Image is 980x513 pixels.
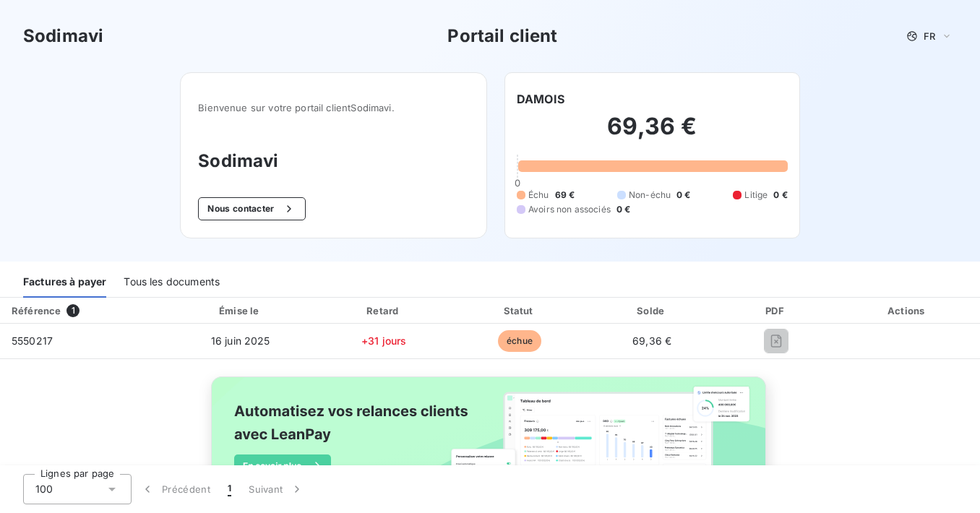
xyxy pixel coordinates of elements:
div: Actions [838,303,977,318]
span: 69,36 € [632,335,671,347]
button: 1 [219,474,240,504]
span: Bienvenue sur votre portail client Sodimavi . [198,102,469,113]
span: échue [498,330,541,352]
h6: DAMOIS [517,90,564,108]
span: 0 € [616,203,630,216]
span: 1 [66,304,79,317]
button: Nous contacter [198,197,305,220]
h3: Portail client [447,23,557,49]
h3: Sodimavi [198,148,469,174]
span: 0 € [773,189,787,202]
span: 0 [515,177,520,189]
h3: Sodimavi [23,23,103,49]
div: Tous les documents [124,267,220,298]
button: Suivant [240,474,313,504]
span: 1 [228,482,231,496]
span: Litige [744,189,768,202]
span: Échu [528,189,549,202]
div: PDF [721,303,833,318]
span: 5550217 [12,335,53,347]
span: Avoirs non associés [528,203,611,216]
div: Factures à payer [23,267,106,298]
h2: 69,36 € [517,112,788,155]
div: Solde [590,303,715,318]
span: 100 [35,482,53,496]
div: Retard [318,303,450,318]
span: 69 € [555,189,575,202]
span: 0 € [676,189,690,202]
div: Référence [12,305,61,316]
span: 16 juin 2025 [211,335,270,347]
span: +31 jours [361,335,406,347]
span: Non-échu [629,189,671,202]
div: Statut [455,303,584,318]
span: FR [924,30,935,42]
button: Précédent [132,474,219,504]
div: Émise le [168,303,312,318]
